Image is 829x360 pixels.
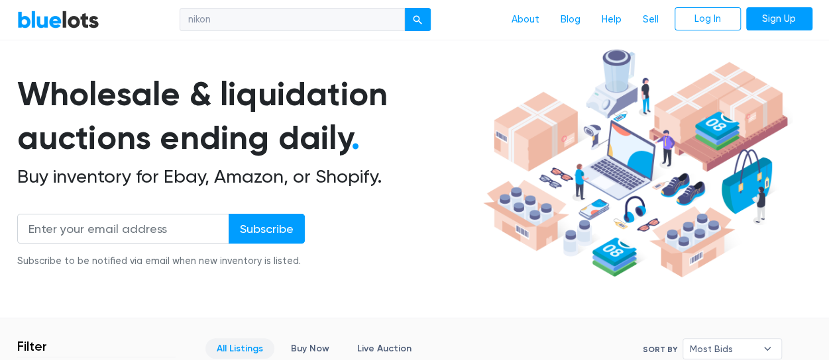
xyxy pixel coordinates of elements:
[501,7,550,32] a: About
[17,165,478,188] h2: Buy inventory for Ebay, Amazon, or Shopify.
[280,338,341,359] a: Buy Now
[746,7,812,31] a: Sign Up
[17,10,99,29] a: BlueLots
[632,7,669,32] a: Sell
[478,43,793,284] img: hero-ee84e7d0318cb26816c560f6b4441b76977f77a177738b4e94f68c95b2b83dbb.png
[17,254,305,269] div: Subscribe to be notified via email when new inventory is listed.
[17,72,478,160] h1: Wholesale & liquidation auctions ending daily
[229,214,305,244] input: Subscribe
[346,338,423,359] a: Live Auction
[17,214,229,244] input: Enter your email address
[591,7,632,32] a: Help
[643,343,677,355] label: Sort By
[690,339,756,359] span: Most Bids
[550,7,591,32] a: Blog
[205,338,274,359] a: All Listings
[17,338,47,354] h3: Filter
[351,118,360,157] span: .
[675,7,741,31] a: Log In
[180,8,405,32] input: Search for inventory
[753,339,781,359] b: ▾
